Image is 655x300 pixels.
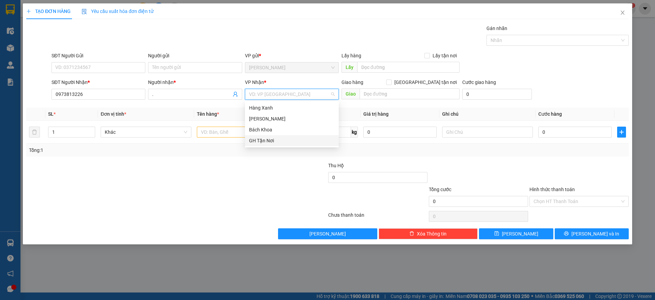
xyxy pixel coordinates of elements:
div: MR [PERSON_NAME] [65,14,166,22]
th: Ghi chú [439,108,536,121]
span: user-add [233,91,238,97]
div: hưng [6,21,60,29]
button: deleteXóa Thông tin [379,228,478,239]
input: VD: Bàn, Ghế [197,127,288,138]
span: Khác [105,127,187,137]
span: Giao hàng [341,80,363,85]
div: Người gửi [148,52,242,59]
span: Thu Hộ [328,163,344,168]
span: Nhận: [65,6,82,14]
div: GH Tận Nơi [249,137,335,144]
span: Lấy [341,62,357,73]
span: Yêu cầu xuất hóa đơn điện tử [82,9,154,14]
div: Gia Kiệm [245,113,339,124]
span: Lấy tận nơi [430,52,460,59]
span: [GEOGRAPHIC_DATA] tận nơi [392,78,460,86]
span: Tên hàng [197,111,219,117]
span: Tổng cước [429,187,451,192]
span: printer [564,231,569,237]
label: Cước giao hàng [462,80,496,85]
span: [PERSON_NAME] [309,230,346,238]
span: VP Nhận [245,80,264,85]
div: VP gửi [245,52,339,59]
span: SL [48,111,54,117]
div: [PERSON_NAME] [249,115,335,123]
button: delete [29,127,40,138]
div: Bách Khoa [245,124,339,135]
div: Hàng Xanh [249,104,335,112]
input: Dọc đường [360,88,460,99]
input: Ghi Chú [442,127,533,138]
span: Gửi: [6,6,16,13]
button: printer[PERSON_NAME] và In [555,228,629,239]
span: delete [409,231,414,237]
span: TẠO ĐƠN HÀNG [26,9,71,14]
div: Hàng Xanh [245,102,339,113]
div: Người nhận [148,78,242,86]
input: Cước giao hàng [462,89,532,100]
div: GH Tận Nơi [245,135,339,146]
span: Cước hàng [538,111,562,117]
span: save [494,231,499,237]
span: Gia Kiệm [249,62,335,73]
img: icon [82,9,87,14]
span: [PERSON_NAME] [502,230,538,238]
button: [PERSON_NAME] [278,228,377,239]
input: Dọc đường [357,62,460,73]
span: Lấy hàng [341,53,361,58]
button: Close [613,3,632,23]
label: Gán nhãn [486,26,507,31]
div: [PERSON_NAME] [6,6,60,21]
div: Bách Khoa [249,126,335,133]
span: close [620,10,625,15]
span: Giao [341,88,360,99]
span: [PERSON_NAME] và In [571,230,619,238]
span: Giá trị hàng [363,111,389,117]
span: Xóa Thông tin [417,230,447,238]
span: plus [26,9,31,14]
div: Tổng: 1 [29,146,253,154]
div: 0902475442 [65,22,166,32]
div: GH Tận Nơi [65,6,166,14]
div: SĐT Người Nhận [52,78,145,86]
button: plus [617,127,626,138]
div: Chưa thanh toán [327,211,428,223]
span: Đơn vị tính [101,111,126,117]
div: SĐT Người Gửi [52,52,145,59]
div: 0968315417 [6,29,60,39]
label: Hình thức thanh toán [529,187,575,192]
input: 0 [363,127,437,138]
span: plus [617,129,626,135]
span: TC: [65,35,74,43]
button: save[PERSON_NAME] [479,228,553,239]
span: kg [351,127,358,138]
